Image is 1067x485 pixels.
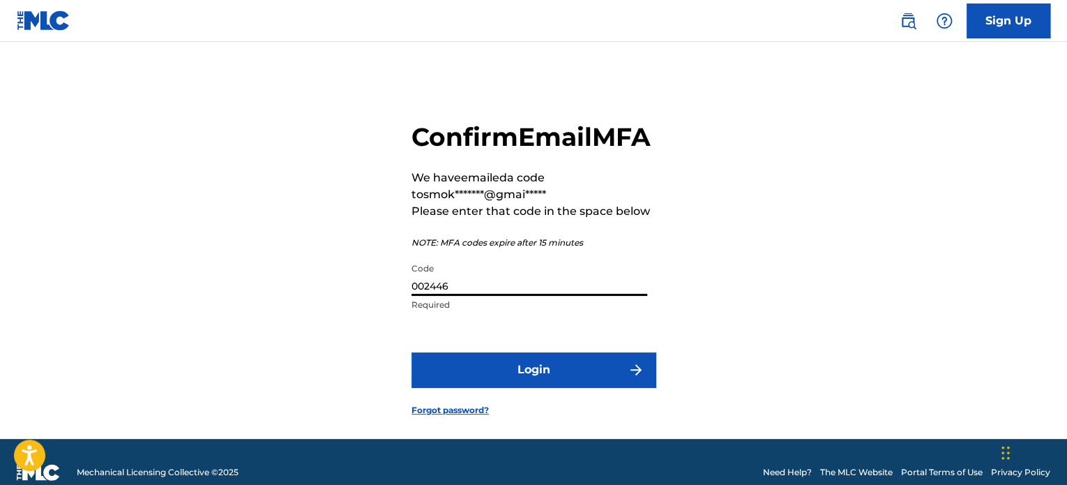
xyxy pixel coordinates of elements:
h2: Confirm Email MFA [411,121,656,153]
a: Privacy Policy [991,466,1050,479]
a: Public Search [894,7,922,35]
p: NOTE: MFA codes expire after 15 minutes [411,237,656,249]
button: Login [411,352,656,387]
img: search [900,13,916,29]
iframe: Chat Widget [997,418,1067,485]
img: help [936,13,953,29]
a: The MLC Website [820,466,893,479]
p: Required [411,299,647,311]
span: Mechanical Licensing Collective © 2025 [77,466,239,479]
a: Forgot password? [411,404,489,417]
p: Please enter that code in the space below [411,203,656,220]
img: f7272a7cc735f4ea7f67.svg [628,361,644,378]
div: Drag [1001,432,1010,474]
a: Sign Up [967,3,1050,38]
img: logo [17,464,60,481]
a: Portal Terms of Use [901,466,983,479]
a: Need Help? [763,466,812,479]
img: MLC Logo [17,10,70,31]
div: Help [930,7,958,35]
